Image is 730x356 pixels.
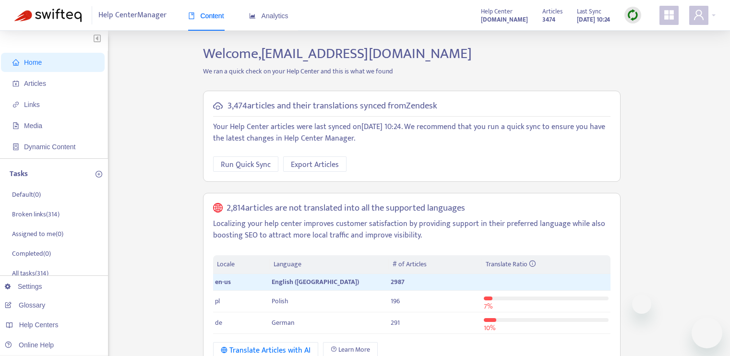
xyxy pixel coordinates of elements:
[188,12,224,20] span: Content
[188,12,195,19] span: book
[98,6,167,24] span: Help Center Manager
[391,276,405,287] span: 2987
[663,9,675,21] span: appstore
[196,66,628,76] p: We ran a quick check on your Help Center and this is what we found
[272,276,359,287] span: English ([GEOGRAPHIC_DATA])
[391,317,400,328] span: 291
[213,121,610,144] p: Your Help Center articles were last synced on [DATE] 10:24 . We recommend that you run a quick sy...
[12,80,19,87] span: account-book
[12,101,19,108] span: link
[283,156,347,172] button: Export Articles
[213,156,278,172] button: Run Quick Sync
[10,168,28,180] p: Tasks
[12,59,19,66] span: home
[577,6,601,17] span: Last Sync
[389,255,481,274] th: # of Articles
[272,317,294,328] span: German
[213,203,223,214] span: global
[272,296,288,307] span: Polish
[24,59,42,66] span: Home
[338,344,370,355] span: Learn More
[270,255,389,274] th: Language
[12,143,19,150] span: container
[627,9,639,21] img: sync.dc5367851b00ba804db3.png
[215,276,231,287] span: en-us
[24,80,46,87] span: Articles
[12,268,48,278] p: All tasks ( 314 )
[213,101,223,111] span: cloud-sync
[24,122,42,130] span: Media
[391,296,400,307] span: 196
[5,283,42,290] a: Settings
[542,14,555,25] strong: 3474
[291,159,339,171] span: Export Articles
[213,255,270,274] th: Locale
[24,101,40,108] span: Links
[12,122,19,129] span: file-image
[486,259,607,270] div: Translate Ratio
[577,14,610,25] strong: [DATE] 10:24
[12,209,60,219] p: Broken links ( 314 )
[481,6,513,17] span: Help Center
[5,301,45,309] a: Glossary
[215,296,220,307] span: pl
[203,42,472,66] span: Welcome, [EMAIL_ADDRESS][DOMAIN_NAME]
[12,249,51,259] p: Completed ( 0 )
[215,317,222,328] span: de
[221,159,271,171] span: Run Quick Sync
[249,12,288,20] span: Analytics
[5,341,54,349] a: Online Help
[481,14,528,25] a: [DOMAIN_NAME]
[227,101,437,112] h5: 3,474 articles and their translations synced from Zendesk
[693,9,705,21] span: user
[227,203,465,214] h5: 2,814 articles are not translated into all the supported languages
[692,318,722,348] iframe: Button to launch messaging window
[14,9,82,22] img: Swifteq
[19,321,59,329] span: Help Centers
[484,301,492,312] span: 7 %
[12,190,41,200] p: Default ( 0 )
[632,295,651,314] iframe: Close message
[484,322,495,333] span: 10 %
[96,171,102,178] span: plus-circle
[12,229,63,239] p: Assigned to me ( 0 )
[542,6,562,17] span: Articles
[213,218,610,241] p: Localizing your help center improves customer satisfaction by providing support in their preferre...
[249,12,256,19] span: area-chart
[24,143,75,151] span: Dynamic Content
